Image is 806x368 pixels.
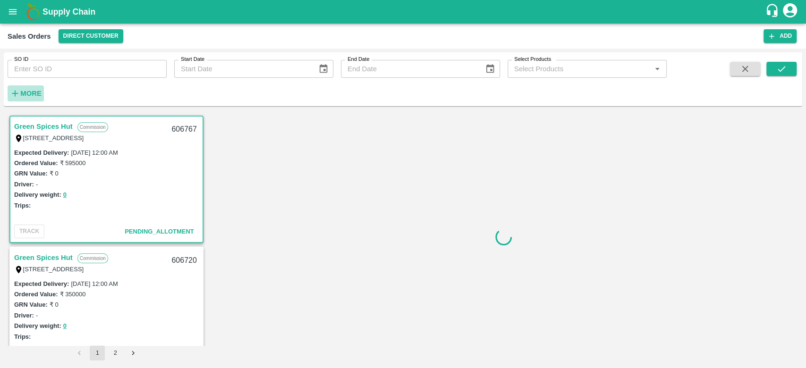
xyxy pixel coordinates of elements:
label: Select Products [514,56,551,63]
button: Go to page 2 [108,345,123,360]
label: Trips: [14,202,31,209]
label: [DATE] 12:00 AM [71,280,118,287]
nav: pagination navigation [70,345,142,360]
input: Start Date [174,60,311,78]
button: Go to next page [126,345,141,360]
button: Choose date [481,60,499,78]
a: Green Spices Hut [14,251,73,264]
button: Open [651,63,663,75]
button: Choose date [314,60,332,78]
label: Start Date [181,56,204,63]
label: Expected Delivery : [14,280,69,287]
img: logo [24,2,42,21]
div: Sales Orders [8,30,51,42]
button: Select DC [59,29,123,43]
label: Ordered Value: [14,159,58,167]
label: [STREET_ADDRESS] [23,134,84,142]
label: ₹ 0 [50,301,59,308]
a: Green Spices Hut [14,120,73,133]
input: End Date [341,60,477,78]
label: GRN Value: [14,301,48,308]
label: Expected Delivery : [14,149,69,156]
label: [DATE] 12:00 AM [71,149,118,156]
label: GRN Value: [14,170,48,177]
button: 0 [63,321,67,332]
label: Delivery weight: [14,322,61,329]
label: Driver: [14,181,34,188]
input: Enter SO ID [8,60,167,78]
button: More [8,85,44,101]
div: customer-support [765,3,781,20]
label: ₹ 350000 [59,291,85,298]
label: Trips: [14,333,31,340]
b: Supply Chain [42,7,95,17]
label: End Date [348,56,369,63]
span: Pending_Allotment [125,228,194,235]
button: open drawer [2,1,24,23]
label: Ordered Value: [14,291,58,298]
label: ₹ 595000 [59,159,85,167]
label: Delivery weight: [14,191,61,198]
label: Driver: [14,312,34,319]
label: - [36,181,38,188]
p: Commission [77,253,108,263]
label: SO ID [14,56,28,63]
button: page 1 [90,345,105,360]
div: 606767 [166,118,202,141]
div: 606720 [166,250,202,272]
label: ₹ 0 [50,170,59,177]
label: - [36,312,38,319]
button: 0 [63,190,67,201]
input: Select Products [510,63,648,75]
button: Add [764,29,797,43]
strong: More [20,90,42,97]
a: Supply Chain [42,5,765,18]
label: [STREET_ADDRESS] [23,266,84,273]
div: account of current user [781,2,798,22]
p: Commission [77,122,108,132]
